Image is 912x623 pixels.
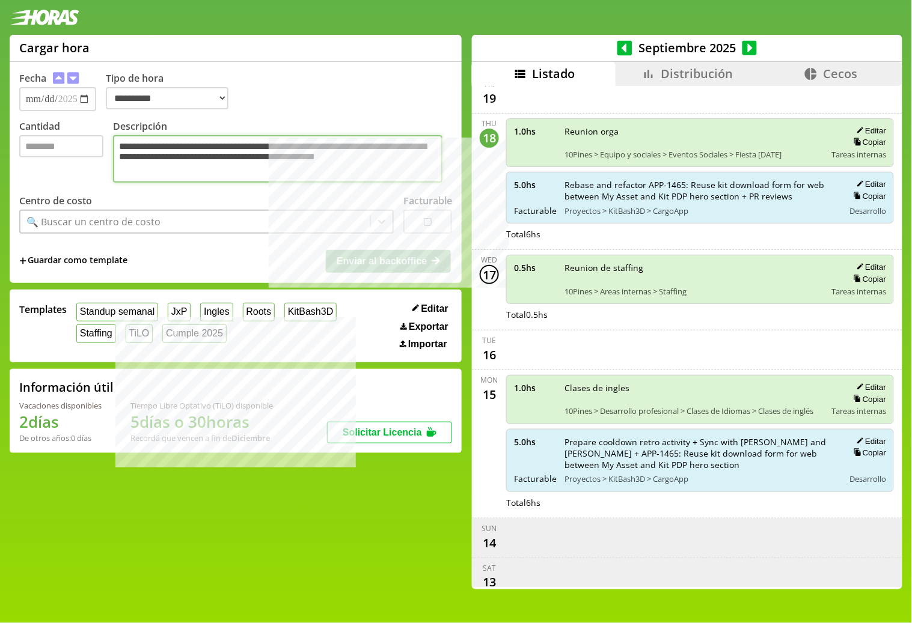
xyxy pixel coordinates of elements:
[397,321,452,333] button: Exportar
[19,411,102,433] h1: 2 días
[850,274,886,284] button: Copiar
[482,118,497,129] div: Thu
[106,87,228,109] select: Tipo de hora
[76,324,116,343] button: Staffing
[403,194,452,207] label: Facturable
[480,265,499,284] div: 17
[831,406,886,416] span: Tareas internas
[482,255,498,265] div: Wed
[565,179,836,202] span: Rebase and refactor APP-1465: Reuse kit download form for web between My Asset and Kit PDP hero s...
[481,375,498,385] div: Mon
[831,149,886,160] span: Tareas internas
[506,228,894,240] div: Total 6 hs
[162,324,227,343] button: Cumple 2025
[472,86,902,588] div: scrollable content
[853,262,886,272] button: Editar
[480,385,499,404] div: 15
[480,533,499,553] div: 14
[106,71,238,111] label: Tipo de hora
[113,135,442,183] textarea: Descripción
[483,563,496,573] div: Sat
[565,205,836,216] span: Proyectos > KitBash3D > CargoApp
[514,126,556,137] span: 1.0 hs
[480,129,499,148] div: 18
[19,71,46,85] label: Fecha
[506,497,894,508] div: Total 6 hs
[130,411,273,433] h1: 5 días o 30 horas
[532,65,575,82] span: Listado
[480,573,499,592] div: 13
[849,205,886,216] span: Desarrollo
[480,345,499,365] div: 16
[130,400,273,411] div: Tiempo Libre Optativo (TiLO) disponible
[565,286,823,297] span: 10Pines > Areas internas > Staffing
[409,321,448,332] span: Exportar
[409,303,452,315] button: Editar
[480,89,499,108] div: 19
[632,40,742,56] span: Septiembre 2025
[514,473,556,484] span: Facturable
[483,335,497,345] div: Tue
[19,254,26,267] span: +
[853,126,886,136] button: Editar
[343,427,422,437] span: Solicitar Licencia
[506,309,894,320] div: Total 0.5 hs
[19,379,114,395] h2: Información útil
[565,406,823,416] span: 10Pines > Desarrollo profesional > Clases de Idiomas > Clases de inglés
[19,400,102,411] div: Vacaciones disponibles
[76,303,158,321] button: Standup semanal
[565,149,823,160] span: 10Pines > Equipo y sociales > Eventos Sociales > Fiesta [DATE]
[168,303,191,321] button: JxP
[231,433,270,443] b: Diciembre
[243,303,275,321] button: Roots
[327,422,452,443] button: Solicitar Licencia
[19,120,113,186] label: Cantidad
[514,436,556,448] span: 5.0 hs
[853,179,886,189] button: Editar
[130,433,273,443] div: Recordá que vencen a fin de
[850,191,886,201] button: Copiar
[113,120,452,186] label: Descripción
[850,394,886,404] button: Copiar
[19,433,102,443] div: De otros años: 0 días
[850,448,886,458] button: Copiar
[421,303,448,314] span: Editar
[823,65,857,82] span: Cecos
[126,324,153,343] button: TiLO
[408,339,447,350] span: Importar
[514,262,556,273] span: 0.5 hs
[565,436,836,470] span: Prepare cooldown retro activity + Sync with [PERSON_NAME] and [PERSON_NAME] + APP-1465: Reuse kit...
[514,179,556,190] span: 5.0 hs
[850,137,886,147] button: Copiar
[565,262,823,273] span: Reunion de staffing
[853,382,886,392] button: Editar
[565,126,823,137] span: Reunion orga
[853,436,886,446] button: Editar
[19,303,67,316] span: Templates
[19,135,103,157] input: Cantidad
[661,65,733,82] span: Distribución
[284,303,337,321] button: KitBash3D
[849,473,886,484] span: Desarrollo
[26,215,161,228] div: 🔍 Buscar un centro de costo
[10,10,79,25] img: logotipo
[565,473,836,484] span: Proyectos > KitBash3D > CargoApp
[565,382,823,394] span: Clases de ingles
[831,286,886,297] span: Tareas internas
[514,205,556,216] span: Facturable
[19,194,92,207] label: Centro de costo
[514,382,556,394] span: 1.0 hs
[19,40,90,56] h1: Cargar hora
[482,523,497,533] div: Sun
[19,254,127,267] span: +Guardar como template
[200,303,233,321] button: Ingles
